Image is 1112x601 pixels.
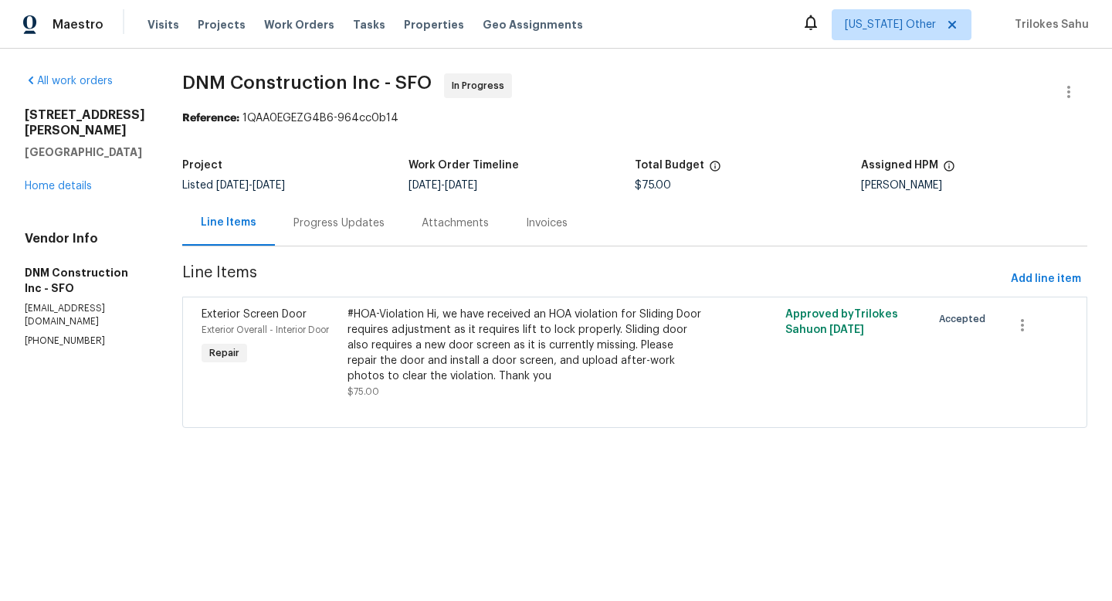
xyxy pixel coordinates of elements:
h5: DNM Construction Inc - SFO [25,265,145,296]
div: Attachments [422,216,489,231]
span: Properties [404,17,464,32]
h5: Project [182,160,222,171]
span: Maestro [53,17,103,32]
button: Add line item [1005,265,1087,294]
span: Repair [203,345,246,361]
span: - [216,180,285,191]
h2: [STREET_ADDRESS][PERSON_NAME] [25,107,145,138]
span: Projects [198,17,246,32]
span: Approved by Trilokes Sahu on [785,309,898,335]
div: Progress Updates [293,216,385,231]
a: Home details [25,181,92,192]
span: Geo Assignments [483,17,583,32]
p: [EMAIL_ADDRESS][DOMAIN_NAME] [25,302,145,328]
a: All work orders [25,76,113,87]
span: [DATE] [445,180,477,191]
span: [DATE] [216,180,249,191]
span: The total cost of line items that have been proposed by Opendoor. This sum includes line items th... [709,160,721,180]
h5: Assigned HPM [861,160,938,171]
span: Accepted [939,311,992,327]
p: [PHONE_NUMBER] [25,334,145,348]
span: - [409,180,477,191]
span: [DATE] [253,180,285,191]
span: DNM Construction Inc - SFO [182,73,432,92]
span: The hpm assigned to this work order. [943,160,955,180]
span: Trilokes Sahu [1009,17,1089,32]
div: 1QAA0EGEZG4B6-964cc0b14 [182,110,1087,126]
span: [US_STATE] Other [845,17,936,32]
span: In Progress [452,78,510,93]
span: Listed [182,180,285,191]
div: #HOA-Violation Hi, we have received an HOA violation for Sliding Door requires adjustment as it r... [347,307,703,384]
h5: Total Budget [635,160,704,171]
span: Line Items [182,265,1005,294]
span: Tasks [353,19,385,30]
span: Add line item [1011,270,1081,289]
span: $75.00 [635,180,671,191]
div: [PERSON_NAME] [861,180,1087,191]
span: Visits [147,17,179,32]
span: Exterior Overall - Interior Door [202,325,329,334]
span: [DATE] [409,180,441,191]
div: Line Items [201,215,256,230]
h5: [GEOGRAPHIC_DATA] [25,144,145,160]
h5: Work Order Timeline [409,160,519,171]
span: [DATE] [829,324,864,335]
span: Work Orders [264,17,334,32]
h4: Vendor Info [25,231,145,246]
b: Reference: [182,113,239,124]
span: $75.00 [347,387,379,396]
span: Exterior Screen Door [202,309,307,320]
div: Invoices [526,216,568,231]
